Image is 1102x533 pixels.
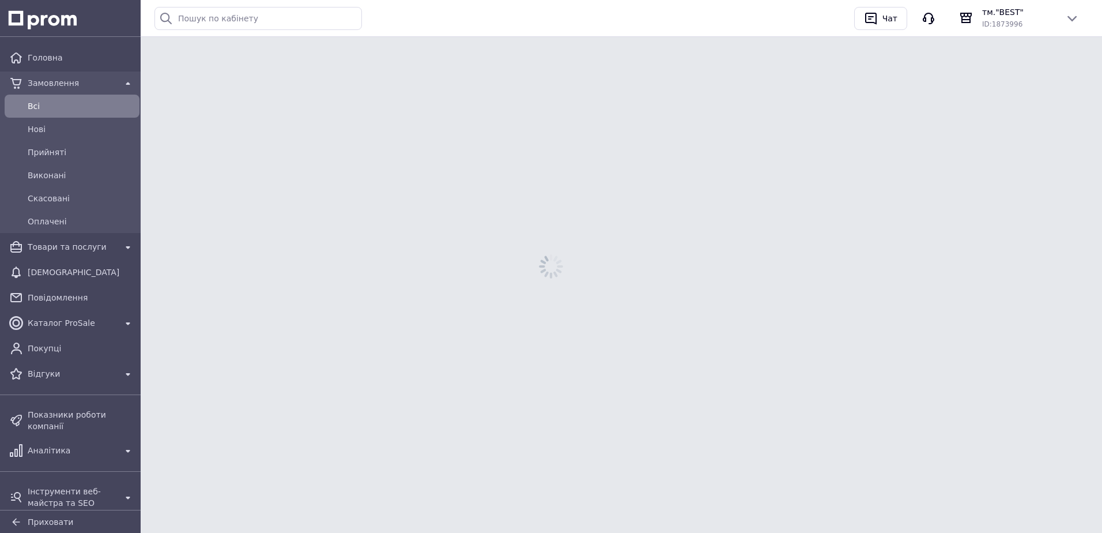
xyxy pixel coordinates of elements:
span: Приховати [28,517,73,527]
span: Замовлення [28,77,116,89]
span: Прийняті [28,147,135,158]
span: Нові [28,123,135,135]
span: Оплачені [28,216,135,227]
button: Чат [854,7,907,30]
div: Чат [880,10,900,27]
span: Аналітика [28,445,116,456]
span: Виконані [28,170,135,181]
span: Показники роботи компанії [28,409,135,432]
input: Пошук по кабінету [154,7,362,30]
span: Інструменти веб-майстра та SEO [28,486,116,509]
span: тм."BEST" [982,6,1056,18]
span: Головна [28,52,135,63]
span: [DEMOGRAPHIC_DATA] [28,266,135,278]
span: Повідомлення [28,292,135,303]
span: Товари та послуги [28,241,116,253]
span: Всi [28,100,135,112]
span: Каталог ProSale [28,317,116,329]
span: Відгуки [28,368,116,380]
span: ID: 1873996 [982,20,1022,28]
span: Покупці [28,343,135,354]
span: Скасовані [28,193,135,204]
